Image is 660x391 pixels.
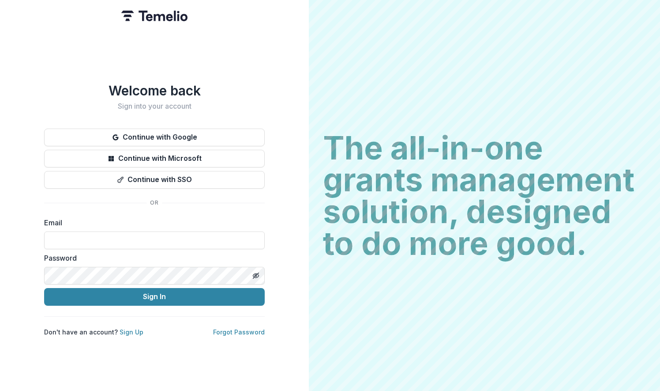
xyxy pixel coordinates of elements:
label: Email [44,217,259,228]
button: Continue with SSO [44,171,265,189]
label: Password [44,253,259,263]
a: Sign Up [120,328,143,336]
h2: Sign into your account [44,102,265,110]
button: Sign In [44,288,265,306]
p: Don't have an account? [44,327,143,337]
img: Temelio [121,11,187,21]
a: Forgot Password [213,328,265,336]
h1: Welcome back [44,83,265,99]
button: Continue with Microsoft [44,150,265,167]
button: Continue with Google [44,129,265,146]
button: Toggle password visibility [249,269,263,283]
